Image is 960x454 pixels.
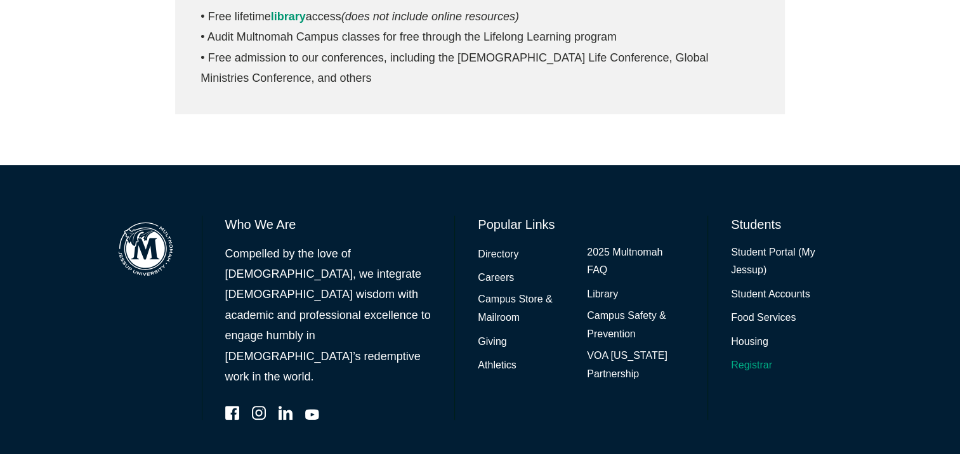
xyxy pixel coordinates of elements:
[478,216,685,233] h6: Popular Links
[587,307,685,344] a: Campus Safety & Prevention
[731,333,768,351] a: Housing
[587,243,685,280] a: 2025 Multnomah FAQ
[279,406,293,420] a: LinkedIn
[225,216,432,233] h6: Who We Are
[478,333,506,351] a: Giving
[225,406,239,420] a: Facebook
[478,269,514,287] a: Careers
[478,245,518,264] a: Directory
[252,406,266,420] a: Instagram
[731,243,848,280] a: Student Portal (My Jessup)
[305,406,319,420] a: YouTube
[731,356,772,375] a: Registrar
[731,216,848,233] h6: Students
[341,10,519,23] em: (does not include online resources)
[112,216,179,282] img: Multnomah Campus of Jessup University logo
[478,356,516,375] a: Athletics
[201,6,759,89] p: • Free lifetime access • Audit Multnomah Campus classes for free through the Lifelong Learning pr...
[731,285,810,304] a: Student Accounts
[225,243,432,387] p: Compelled by the love of [DEMOGRAPHIC_DATA], we integrate [DEMOGRAPHIC_DATA] wisdom with academic...
[587,347,685,384] a: VOA [US_STATE] Partnership
[271,10,306,23] a: library
[731,309,796,327] a: Food Services
[478,290,575,327] a: Campus Store & Mailroom
[587,285,618,304] a: Library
